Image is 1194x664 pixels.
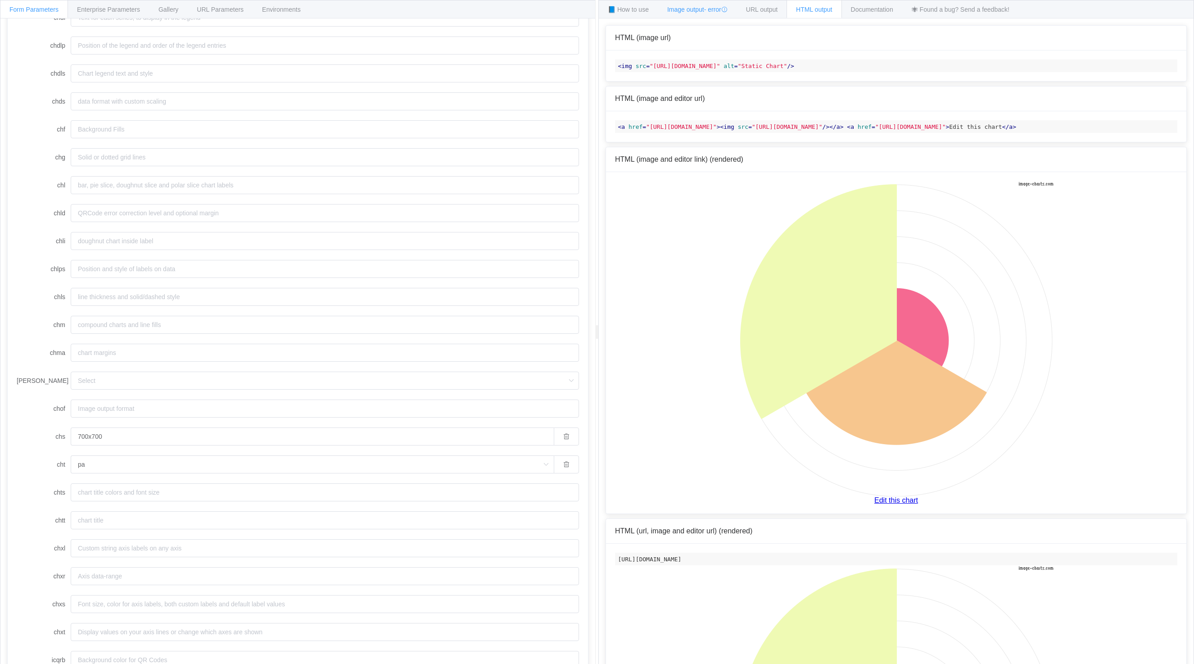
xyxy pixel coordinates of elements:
input: Position of the legend and order of the legend entries [71,36,579,55]
img: chart [739,181,1054,496]
label: chs [17,428,71,446]
span: HTML (image and editor link) (rendered) [615,155,743,163]
span: 📘 How to use [608,6,649,13]
label: chtt [17,511,71,529]
label: chxt [17,623,71,641]
label: chts [17,483,71,501]
input: Axis data-range [71,567,579,585]
span: src [738,123,748,130]
input: chart margins [71,344,579,362]
span: "[URL][DOMAIN_NAME]" [646,123,717,130]
span: a [850,123,854,130]
span: URL output [746,6,778,13]
span: URL Parameters [197,6,244,13]
label: cht [17,455,71,473]
label: chf [17,120,71,138]
span: < = = /> [618,63,794,69]
label: chli [17,232,71,250]
span: Image output [667,6,728,13]
input: Chart size (<width>x<height>) [71,428,554,446]
span: img [724,123,734,130]
label: chof [17,400,71,418]
span: img [621,63,632,69]
span: HTML output [796,6,832,13]
input: compound charts and line fills [71,316,579,334]
label: chdlp [17,36,71,55]
a: Edit this chart [615,496,1177,505]
input: line thickness and solid/dashed style [71,288,579,306]
span: a [837,123,840,130]
span: "Static Chart" [738,63,787,69]
input: Solid or dotted grid lines [71,148,579,166]
input: Background Fills [71,120,579,138]
label: chg [17,148,71,166]
label: chma [17,344,71,362]
input: Font size, color for axis labels, both custom labels and default label values [71,595,579,613]
span: Environments [262,6,301,13]
label: chlps [17,260,71,278]
span: "[URL][DOMAIN_NAME]" [650,63,720,69]
code: [URL][DOMAIN_NAME] [615,553,1177,565]
span: Form Parameters [9,6,59,13]
span: - error [704,6,728,13]
label: chl [17,176,71,194]
input: Image output format [71,400,579,418]
input: bar, pie slice, doughnut slice and polar slice chart labels [71,176,579,194]
span: "[URL][DOMAIN_NAME]" [752,123,823,130]
input: QRCode error correction level and optional margin [71,204,579,222]
span: alt [724,63,734,69]
span: "[URL][DOMAIN_NAME]" [875,123,946,130]
span: a [1009,123,1013,130]
span: Enterprise Parameters [77,6,140,13]
span: 🕷 Found a bug? Send a feedback! [912,6,1009,13]
label: chxr [17,567,71,585]
span: href [858,123,872,130]
input: chart title colors and font size [71,483,579,501]
label: [PERSON_NAME] [17,372,71,390]
input: chart title [71,511,579,529]
input: Position and style of labels on data [71,260,579,278]
span: < = > [618,123,720,130]
span: src [636,63,646,69]
input: data format with custom scaling [71,92,579,110]
input: Chart legend text and style [71,64,579,82]
label: chld [17,204,71,222]
span: HTML (image and editor url) [615,95,705,102]
code: Edit this chart [615,120,1177,133]
span: Documentation [851,6,893,13]
span: a [621,123,625,130]
span: HTML (image url) [615,34,671,41]
label: chls [17,288,71,306]
span: </ > [829,123,843,130]
input: doughnut chart inside label [71,232,579,250]
label: chdls [17,64,71,82]
span: Gallery [158,6,178,13]
input: Custom string axis labels on any axis [71,539,579,557]
span: href [629,123,642,130]
label: chxs [17,595,71,613]
span: HTML (url, image and editor url) (rendered) [615,527,752,535]
input: Select [71,372,579,390]
label: chxl [17,539,71,557]
input: Display values on your axis lines or change which axes are shown [71,623,579,641]
span: < = > [847,123,949,130]
span: < = /> [720,123,830,130]
span: </ > [1002,123,1016,130]
label: chds [17,92,71,110]
label: chm [17,316,71,334]
input: Select [71,455,554,473]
